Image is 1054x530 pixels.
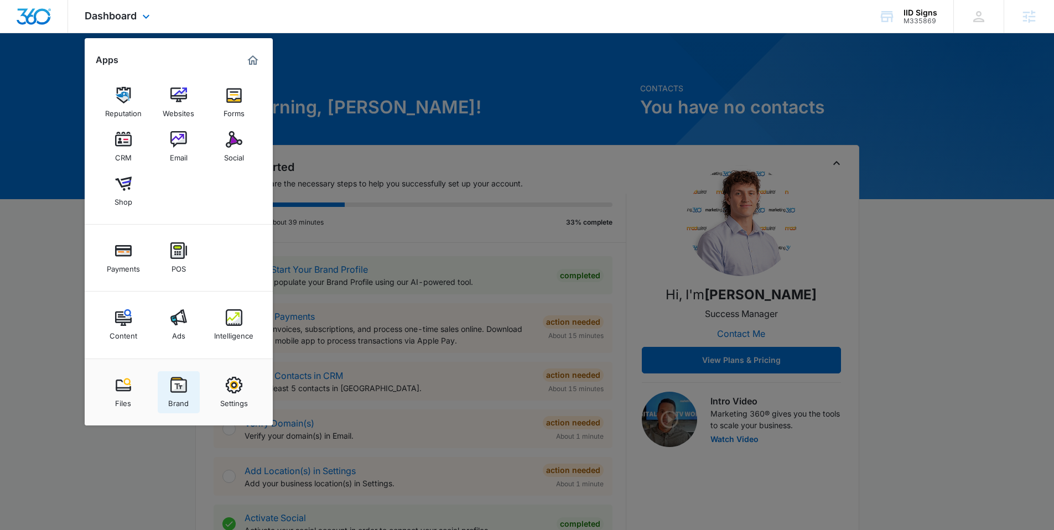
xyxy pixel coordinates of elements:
div: Email [170,148,188,162]
a: Content [102,304,144,346]
a: POS [158,237,200,279]
a: Files [102,371,144,413]
a: Brand [158,371,200,413]
div: Payments [107,259,140,273]
a: Shop [102,170,144,212]
a: Ads [158,304,200,346]
a: Social [213,126,255,168]
div: Settings [220,393,248,408]
div: Websites [163,103,194,118]
div: CRM [115,148,132,162]
div: Brand [168,393,189,408]
a: Settings [213,371,255,413]
div: Ads [172,326,185,340]
div: account name [904,8,937,17]
a: Websites [158,81,200,123]
div: Forms [224,103,245,118]
h2: Apps [96,55,118,65]
a: Marketing 360® Dashboard [244,51,262,69]
a: Forms [213,81,255,123]
a: CRM [102,126,144,168]
div: Reputation [105,103,142,118]
div: Social [224,148,244,162]
a: Intelligence [213,304,255,346]
div: POS [172,259,186,273]
div: Shop [115,192,132,206]
a: Payments [102,237,144,279]
a: Email [158,126,200,168]
div: Content [110,326,137,340]
div: Files [115,393,131,408]
span: Dashboard [85,10,137,22]
div: Intelligence [214,326,253,340]
div: account id [904,17,937,25]
a: Reputation [102,81,144,123]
